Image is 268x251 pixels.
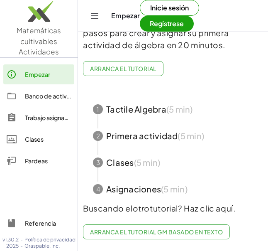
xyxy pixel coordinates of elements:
[83,61,163,76] button: Arranca el Tutorial
[25,218,71,228] div: Referencia
[83,123,263,149] button: 2Primera actividad(5 min)
[83,176,263,202] button: 4Asignaciones(5 min)
[93,104,103,114] div: 1
[6,243,19,249] span: 2025
[3,86,74,106] a: Banco de actividades
[17,26,61,56] span: Matemáticas cultivables Actividades
[3,129,74,149] a: Clases
[93,131,103,141] div: 2
[25,91,71,101] div: Banco de actividades
[3,108,74,128] a: Trabajo asignado
[20,243,23,249] span: -
[93,157,103,167] div: 3
[24,243,76,249] span: Graspable, Inc.
[140,16,194,32] button: Regístrese
[90,65,156,72] span: Arranca el Tutorial
[133,203,150,213] em: otro
[2,236,19,243] span: v1.30.2
[83,202,263,214] p: Buscando el tutorial? Haz clic aquí.
[3,64,74,84] a: Empezar
[25,69,71,79] div: Empezar
[90,228,223,236] span: Arranca el Tutorial GM basado en texto
[93,184,103,194] div: 4
[83,224,230,239] a: Arranca el Tutorial GM basado en texto
[25,156,71,166] div: Pardeas
[83,96,263,123] button: 1Tactile Algebra(5 min)
[88,9,101,22] button: Navegación de conmutación
[24,236,76,243] a: Política de privacidad
[83,149,263,176] button: 3Clases(5 min)
[25,113,71,123] div: Trabajo asignado
[20,236,23,243] span: -
[3,213,74,233] a: Referencia
[25,134,71,144] div: Clases
[3,151,74,171] a: Pardeas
